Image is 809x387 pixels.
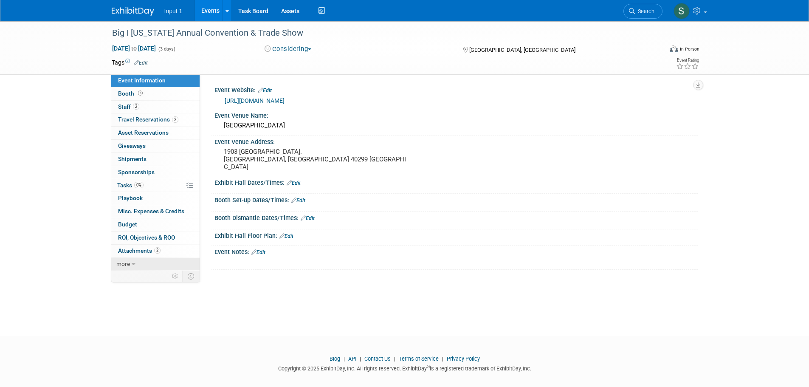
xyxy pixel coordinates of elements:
a: Edit [301,215,315,221]
span: 2 [133,103,139,110]
span: | [392,356,397,362]
div: Event Format [612,44,700,57]
a: Attachments2 [111,245,200,257]
a: ROI, Objectives & ROO [111,232,200,244]
a: Booth [111,88,200,100]
a: Edit [279,233,293,239]
td: Toggle Event Tabs [182,271,200,282]
a: Contact Us [364,356,391,362]
sup: ® [427,364,430,369]
button: Considering [262,45,315,54]
a: Edit [258,88,272,93]
span: Asset Reservations [118,129,169,136]
a: Tasks0% [111,179,200,192]
img: ExhibitDay [112,7,154,16]
div: Event Venue Name: [214,109,698,120]
div: Event Venue Address: [214,136,698,146]
span: 2 [154,247,161,254]
span: Giveaways [118,142,146,149]
a: Sponsorships [111,166,200,179]
a: [URL][DOMAIN_NAME] [225,97,285,104]
a: Privacy Policy [447,356,480,362]
a: Budget [111,218,200,231]
span: Event Information [118,77,166,84]
span: Playbook [118,195,143,201]
a: API [348,356,356,362]
div: Event Rating [676,58,699,62]
a: Edit [251,249,265,255]
span: Sponsorships [118,169,155,175]
span: Staff [118,103,139,110]
a: Search [623,4,662,19]
div: Big I [US_STATE] Annual Convention & Trade Show [109,25,650,41]
a: Travel Reservations2 [111,113,200,126]
span: Budget [118,221,137,228]
a: Blog [330,356,340,362]
span: more [116,260,130,267]
img: Format-Inperson.png [670,45,678,52]
a: Edit [291,198,305,203]
span: to [130,45,138,52]
span: Attachments [118,247,161,254]
span: Misc. Expenses & Credits [118,208,184,215]
pre: 1903 [GEOGRAPHIC_DATA]. [GEOGRAPHIC_DATA], [GEOGRAPHIC_DATA] 40299 [GEOGRAPHIC_DATA] [224,148,406,171]
a: Playbook [111,192,200,205]
div: Event Website: [214,84,698,95]
span: Booth not reserved yet [136,90,144,96]
a: Asset Reservations [111,127,200,139]
span: ROI, Objectives & ROO [118,234,175,241]
div: Booth Set-up Dates/Times: [214,194,698,205]
span: (3 days) [158,46,175,52]
span: 2 [172,116,178,123]
span: Search [635,8,654,14]
span: | [341,356,347,362]
a: Event Information [111,74,200,87]
span: Travel Reservations [118,116,178,123]
span: Booth [118,90,144,97]
a: Terms of Service [399,356,439,362]
a: Staff2 [111,101,200,113]
span: [DATE] [DATE] [112,45,156,52]
div: In-Person [679,46,699,52]
a: Edit [134,60,148,66]
span: 0% [134,182,144,188]
span: | [440,356,445,362]
a: Giveaways [111,140,200,153]
div: Exhibit Hall Floor Plan: [214,229,698,240]
img: Susan Stout [674,3,690,19]
div: Event Notes: [214,246,698,257]
a: Shipments [111,153,200,166]
a: more [111,258,200,271]
span: Input 1 [164,8,183,14]
span: | [358,356,363,362]
div: [GEOGRAPHIC_DATA] [221,119,691,132]
span: Shipments [118,155,147,162]
a: Edit [287,180,301,186]
a: Misc. Expenses & Credits [111,205,200,218]
div: Booth Dismantle Dates/Times: [214,212,698,223]
span: [GEOGRAPHIC_DATA], [GEOGRAPHIC_DATA] [469,47,575,53]
td: Personalize Event Tab Strip [168,271,183,282]
div: Exhibit Hall Dates/Times: [214,176,698,187]
td: Tags [112,58,148,67]
span: Tasks [117,182,144,189]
